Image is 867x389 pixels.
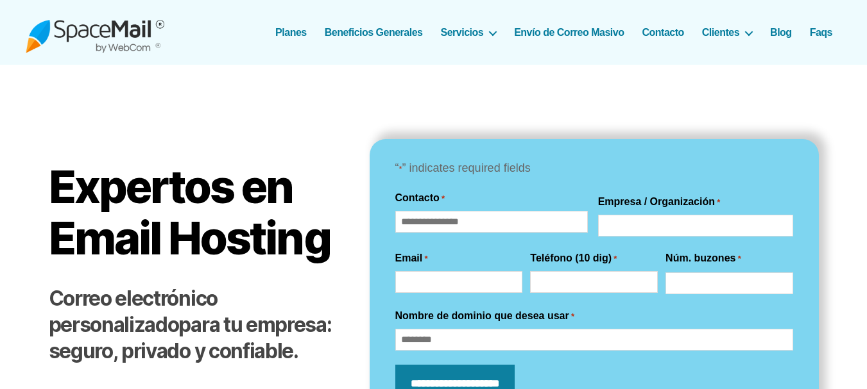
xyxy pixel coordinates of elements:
[810,26,832,38] a: Faqs
[395,158,793,179] p: “ ” indicates required fields
[702,26,752,38] a: Clientes
[49,286,218,337] strong: Correo electrónico personalizado
[395,190,445,206] legend: Contacto
[770,26,792,38] a: Blog
[282,26,841,38] nav: Horizontal
[395,251,428,266] label: Email
[26,12,164,53] img: Spacemail
[665,251,741,266] label: Núm. buzones
[49,161,344,263] h1: Expertos en Email Hosting
[642,26,683,38] a: Contacto
[514,26,624,38] a: Envío de Correo Masivo
[275,26,307,38] a: Planes
[441,26,497,38] a: Servicios
[598,194,721,210] label: Empresa / Organización
[325,26,423,38] a: Beneficios Generales
[530,251,617,266] label: Teléfono (10 dig)
[49,286,344,365] h2: para tu empresa: seguro, privado y confiable.
[395,308,574,324] label: Nombre de dominio que desea usar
